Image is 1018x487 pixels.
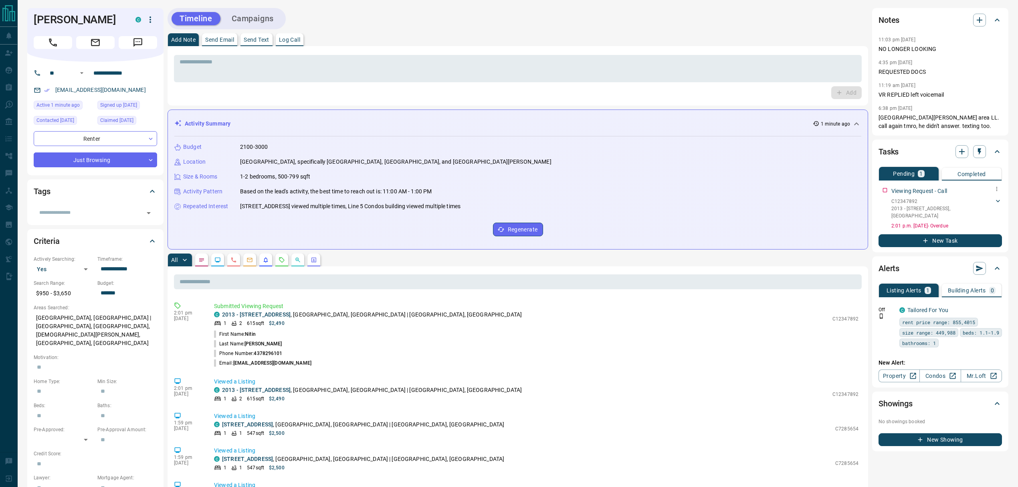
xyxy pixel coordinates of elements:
svg: Calls [230,257,237,263]
button: Timeline [172,12,220,25]
p: Add Note [171,37,196,43]
p: Credit Score: [34,450,157,457]
p: 0 [991,288,994,293]
p: 1:59 pm [174,420,202,426]
svg: Opportunities [295,257,301,263]
p: Min Size: [97,378,157,385]
p: , [GEOGRAPHIC_DATA], [GEOGRAPHIC_DATA] | [GEOGRAPHIC_DATA], [GEOGRAPHIC_DATA] [222,455,504,463]
span: Signed up [DATE] [100,101,137,109]
a: 2013 - [STREET_ADDRESS] [222,311,291,318]
p: Activity Pattern [183,187,222,196]
span: rent price range: 855,4015 [902,318,975,326]
span: [EMAIL_ADDRESS][DOMAIN_NAME] [233,360,311,366]
div: Tags [34,182,157,201]
p: [GEOGRAPHIC_DATA], specifically [GEOGRAPHIC_DATA], [GEOGRAPHIC_DATA], and [GEOGRAPHIC_DATA][PERSO... [240,158,551,166]
p: Location [183,158,206,166]
h2: Alerts [879,262,899,275]
p: 1-2 bedrooms, 500-799 sqft [240,172,310,181]
p: Lawyer: [34,474,93,481]
p: Search Range: [34,280,93,287]
p: $2,500 [269,464,285,471]
p: 6:38 pm [DATE] [879,106,913,111]
p: [STREET_ADDRESS] viewed multiple times, Line 5 Condos building viewed multiple times [240,202,461,211]
button: Open [143,207,154,219]
svg: Push Notification Only [879,313,884,319]
p: [DATE] [174,460,202,466]
p: Budget [183,143,202,151]
p: 2:01 pm [174,386,202,391]
p: Send Email [205,37,234,43]
p: C12347892 [891,198,994,205]
span: [PERSON_NAME] [244,341,282,347]
span: Claimed [DATE] [100,116,133,124]
p: [GEOGRAPHIC_DATA][PERSON_NAME] area LL. call again tmro, he didn't answer. texting too. [879,114,1002,130]
p: Viewed a Listing [214,377,858,386]
a: [STREET_ADDRESS] [222,456,273,462]
p: Submitted Viewing Request [214,302,858,310]
p: 2 [239,320,242,327]
p: 1 [926,288,929,293]
p: Repeated Interest [183,202,228,211]
p: , [GEOGRAPHIC_DATA], [GEOGRAPHIC_DATA] | [GEOGRAPHIC_DATA], [GEOGRAPHIC_DATA] [222,420,504,429]
span: Call [34,36,72,49]
p: Size & Rooms [183,172,218,181]
p: Activity Summary [185,120,230,128]
p: [DATE] [174,426,202,431]
span: size range: 449,988 [902,329,955,337]
p: Budget: [97,280,157,287]
p: Listing Alerts [887,288,921,293]
p: Areas Searched: [34,304,157,311]
div: Mon Aug 18 2025 [34,101,93,112]
div: Alerts [879,259,1002,278]
p: , [GEOGRAPHIC_DATA], [GEOGRAPHIC_DATA] | [GEOGRAPHIC_DATA], [GEOGRAPHIC_DATA] [222,386,522,394]
div: C123478922013 - [STREET_ADDRESS],[GEOGRAPHIC_DATA] [891,196,1002,221]
button: New Task [879,234,1002,247]
div: Just Browsing [34,152,157,167]
p: New Alert: [879,359,1002,367]
p: 1 [224,320,226,327]
p: Pre-Approval Amount: [97,426,157,433]
p: 615 sqft [247,395,264,402]
span: Active 1 minute ago [36,101,80,109]
div: Notes [879,10,1002,30]
p: 1 [239,430,242,437]
p: 2013 - [STREET_ADDRESS] , [GEOGRAPHIC_DATA] [891,205,994,219]
h2: Criteria [34,235,60,248]
p: 11:03 pm [DATE] [879,37,915,43]
div: condos.ca [899,307,905,313]
a: Mr.Loft [961,369,1002,382]
a: Condos [919,369,961,382]
p: Send Text [244,37,269,43]
p: Mortgage Agent: [97,474,157,481]
p: 1:59 pm [174,455,202,460]
div: condos.ca [214,422,220,427]
span: bathrooms: 1 [902,339,936,347]
p: Motivation: [34,354,157,361]
p: 1 [224,430,226,437]
h2: Showings [879,397,913,410]
p: 4:35 pm [DATE] [879,60,913,65]
span: Message [119,36,157,49]
h2: Tasks [879,145,899,158]
svg: Agent Actions [311,257,317,263]
p: Log Call [279,37,300,43]
p: [GEOGRAPHIC_DATA], [GEOGRAPHIC_DATA] | [GEOGRAPHIC_DATA], [GEOGRAPHIC_DATA], [DEMOGRAPHIC_DATA][P... [34,311,157,350]
a: [EMAIL_ADDRESS][DOMAIN_NAME] [55,87,146,93]
p: Pending [893,171,915,177]
p: 11:19 am [DATE] [879,83,915,88]
p: REQUESTED DOCS [879,68,1002,76]
p: $2,490 [269,395,285,402]
div: Criteria [34,231,157,251]
div: Showings [879,394,1002,413]
p: 1 [224,464,226,471]
a: Property [879,369,920,382]
h1: [PERSON_NAME] [34,13,123,26]
div: Yes [34,263,93,276]
p: Based on the lead's activity, the best time to reach out is: 11:00 AM - 1:00 PM [240,187,432,196]
p: C12347892 [832,315,858,323]
div: Wed May 28 2025 [97,116,157,127]
p: $2,500 [269,430,285,437]
span: Contacted [DATE] [36,116,74,124]
p: 547 sqft [247,464,264,471]
p: No showings booked [879,418,1002,425]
